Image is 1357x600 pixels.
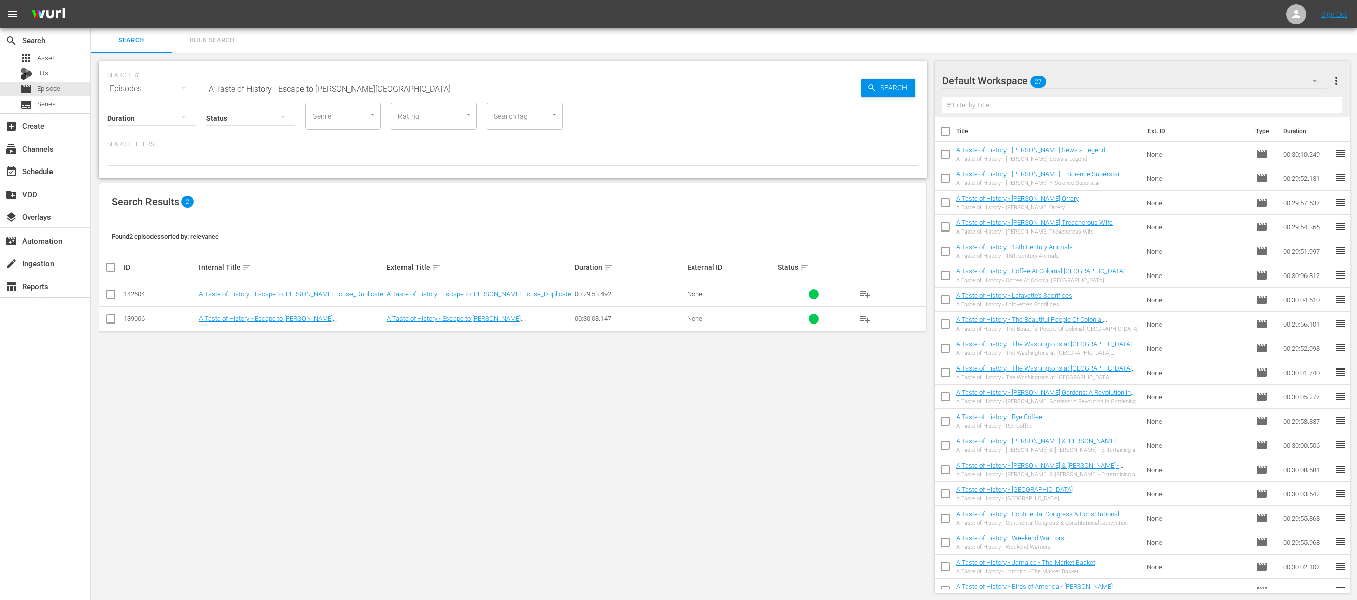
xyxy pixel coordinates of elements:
a: A Taste of History - Escape to [PERSON_NAME][GEOGRAPHIC_DATA] [387,315,525,330]
span: Episode [1255,245,1268,257]
td: 00:29:52.131 [1279,166,1335,191]
span: Search [5,35,17,47]
div: A Taste of History - Continental Congress & Constitutional Convention [956,520,1139,526]
span: Overlays [5,211,17,223]
td: None [1143,555,1251,579]
span: Search Results [112,196,179,208]
div: None [687,315,775,322]
a: A Taste of History - Rye Coffee [956,413,1042,421]
span: Ingestion [5,258,17,270]
td: None [1143,482,1251,506]
a: A Taste of History - [GEOGRAPHIC_DATA] [956,486,1073,493]
span: reorder [1335,172,1347,184]
td: None [1143,385,1251,409]
a: A Taste of History - [PERSON_NAME] Gardens: A Revolution in Gardening [956,389,1135,404]
span: menu [6,8,18,20]
span: Episode [1255,561,1268,573]
a: Sign Out [1321,10,1347,18]
span: reorder [1335,390,1347,402]
span: Episode [1255,415,1268,427]
span: Create [5,120,17,132]
td: None [1143,288,1251,312]
td: 00:29:52.998 [1279,336,1335,360]
a: A Taste of History - Escape to [PERSON_NAME][GEOGRAPHIC_DATA] [199,315,337,330]
span: Channels [5,143,17,155]
td: None [1143,433,1251,457]
button: Open [549,110,559,119]
a: A Taste of History - Escape to [PERSON_NAME] House_Duplicate [199,290,383,298]
span: Episode [1255,269,1268,282]
span: sort [432,263,441,272]
td: None [1143,336,1251,360]
div: A Taste of History - [PERSON_NAME] Treacherous Wife [956,228,1113,235]
a: A Taste of History - [PERSON_NAME] Treacherous Wife [956,219,1113,226]
td: None [1143,166,1251,191]
div: A Taste of History - The Washingtons at [GEOGRAPHIC_DATA][PERSON_NAME] - Part 2 [956,374,1139,381]
div: A Taste of History - 18th Century Animals [956,253,1073,259]
a: A Taste of History - [PERSON_NAME] – Science Superstar [956,170,1120,178]
th: Ext. ID [1142,117,1250,146]
div: A Taste of History - [PERSON_NAME] & [PERSON_NAME] - Entertaining at Montpelier- Part 2 [956,471,1139,478]
span: Bits [37,68,48,78]
a: A Taste of History - The Washingtons at [GEOGRAPHIC_DATA][PERSON_NAME] - Part 2 [956,364,1136,380]
a: A Taste of History - [PERSON_NAME] Orrery [956,195,1079,202]
a: A Taste of History - [PERSON_NAME] Sews a Legend [956,146,1105,154]
td: None [1143,142,1251,166]
button: Open [368,110,377,119]
span: reorder [1335,196,1347,208]
a: A Taste of History - Coffee At Colonial [GEOGRAPHIC_DATA] [956,267,1125,275]
span: reorder [1335,463,1347,475]
span: Episode [1255,197,1268,209]
div: A Taste of History - The Washingtons at [GEOGRAPHIC_DATA][PERSON_NAME] - Part 1 [956,350,1139,356]
span: table_chart [5,281,17,293]
div: Internal Title [199,261,384,273]
span: Episode [1255,366,1268,379]
a: A Taste of History - Lafayette’s Sacrifices [956,292,1072,299]
a: A Taste of History - Weekend Warriors [956,534,1064,542]
span: Episode [1255,439,1268,451]
span: Found 2 episodes sorted by: relevance [112,233,219,240]
div: A Taste of History - The Beautiful People Of Colonial [GEOGRAPHIC_DATA] [956,326,1139,332]
th: Duration [1277,117,1338,146]
td: 00:30:05.277 [1279,385,1335,409]
span: more_vert [1330,75,1342,87]
span: Episode [20,83,32,95]
span: reorder [1335,269,1347,281]
div: A Taste of History - [PERSON_NAME] & [PERSON_NAME] - Entertaining at Montpelier- Part 1 [956,447,1139,453]
td: 00:30:08.581 [1279,457,1335,482]
span: Asset [37,53,54,63]
td: None [1143,457,1251,482]
a: A Taste of History - Continental Congress & Constitutional Convention [956,510,1123,525]
span: playlist_add [859,313,871,325]
p: Search Filters: [107,140,919,149]
span: Episode [1255,488,1268,500]
span: Bulk Search [178,35,246,47]
td: 00:29:55.868 [1279,506,1335,530]
div: A Taste of History - [PERSON_NAME] Gardens: A Revolution in Gardening [956,398,1139,405]
th: Title [956,117,1141,146]
div: A Taste of History - [PERSON_NAME] Sews a Legend [956,156,1105,162]
span: 2 [181,196,194,208]
td: None [1143,215,1251,239]
td: 00:30:04.510 [1279,288,1335,312]
td: 00:29:58.837 [1279,409,1335,433]
span: Series [37,99,56,109]
td: None [1143,506,1251,530]
td: 00:30:01.740 [1279,360,1335,385]
span: reorder [1335,220,1347,233]
div: 00:30:08.147 [575,315,684,322]
td: 00:29:54.366 [1279,215,1335,239]
button: Search [861,79,915,97]
span: create_new_folder [5,189,17,201]
th: Type [1249,117,1277,146]
td: None [1143,360,1251,385]
a: A Taste of History - Escape to [PERSON_NAME] House_Duplicate [387,290,571,298]
span: reorder [1335,536,1347,548]
span: movie_filter [5,235,17,247]
span: Search [97,35,166,47]
div: A Taste of History - [PERSON_NAME] – Science Superstar [956,180,1120,187]
span: reorder [1335,148,1347,160]
span: Episode [1255,148,1268,160]
td: None [1143,312,1251,336]
div: A Taste of History - Weekend Warriors [956,544,1064,550]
